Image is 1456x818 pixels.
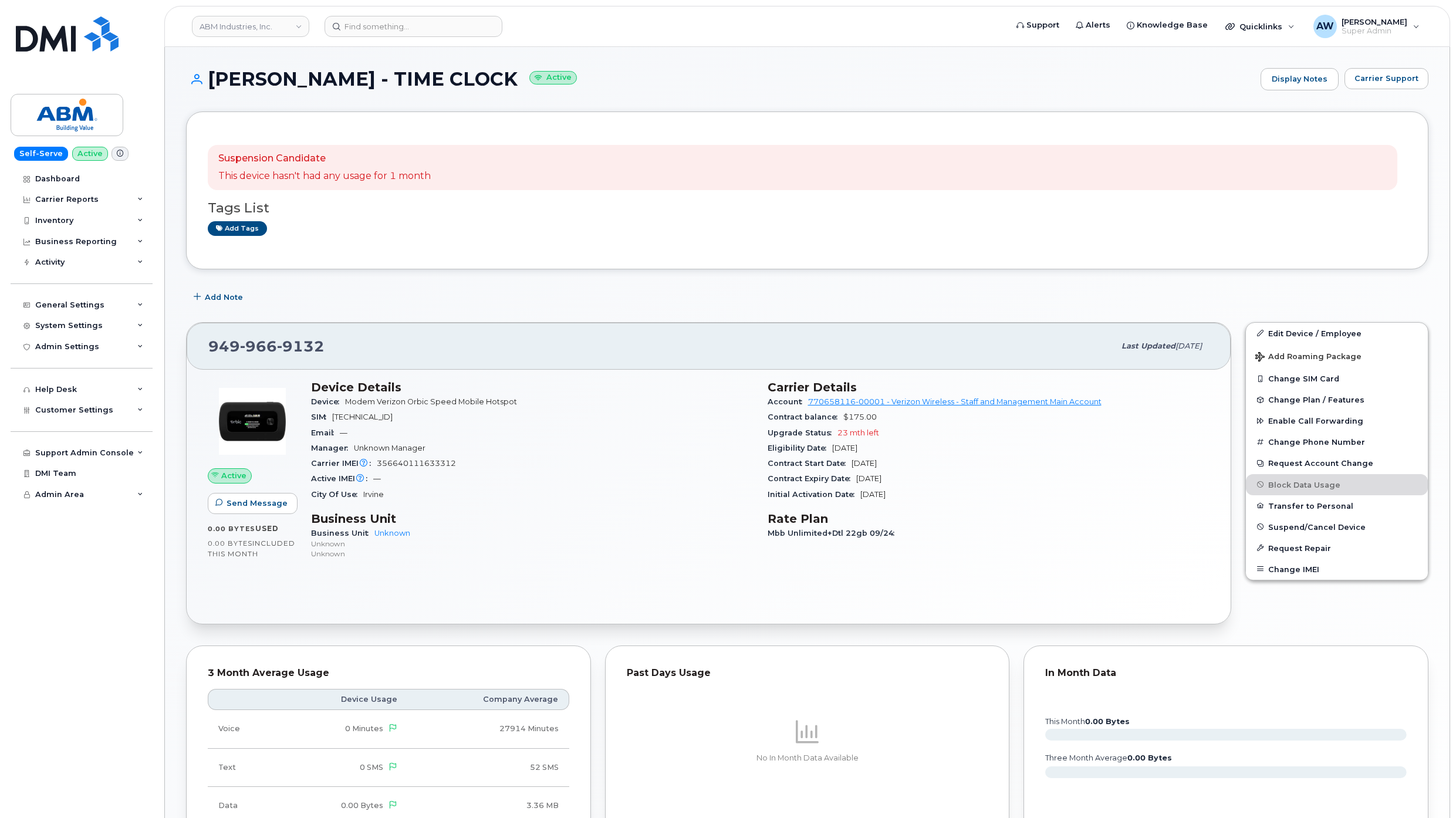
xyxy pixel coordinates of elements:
span: Add Roaming Package [1255,352,1362,363]
div: 3 Month Average Usage [208,667,569,679]
span: Manager [311,444,354,452]
span: Email [311,428,340,437]
button: Transfer to Personal [1246,495,1428,516]
button: Carrier Support [1344,68,1428,89]
span: 0.00 Bytes [341,801,383,810]
span: Carrier Support [1354,73,1418,84]
span: 356640111633312 [377,459,456,468]
span: [DATE] [852,459,877,468]
span: Contract Start Date [768,459,852,468]
span: Upgrade Status [768,428,837,437]
span: Business Unit [311,529,374,538]
span: $175.00 [843,413,877,421]
span: Last updated [1121,342,1175,350]
span: Active [221,470,246,481]
h1: [PERSON_NAME] - TIME CLOCK [186,69,1255,89]
small: Active [529,71,577,84]
div: Past Days Usage [627,667,988,679]
button: Change IMEI [1246,559,1428,580]
button: Request Repair [1246,538,1428,559]
td: Text [208,749,279,787]
a: Edit Device / Employee [1246,323,1428,344]
p: Unknown [311,549,754,559]
td: 27914 Minutes [408,710,569,748]
span: [DATE] [1175,342,1202,350]
span: Mbb Unlimited+Dtl 22gb 09/24 [768,529,900,538]
span: Active IMEI [311,474,373,483]
span: Enable Call Forwarding [1268,417,1363,425]
span: Add Note [205,292,243,303]
text: three month average [1045,753,1172,762]
tspan: 0.00 Bytes [1127,753,1172,762]
span: Send Message [227,498,288,509]
p: Unknown [311,539,754,549]
span: 9132 [277,337,325,355]
span: Irvine [363,490,384,499]
td: Voice [208,710,279,748]
button: Change Plan / Features [1246,389,1428,410]
button: Request Account Change [1246,452,1428,474]
button: Suspend/Cancel Device [1246,516,1428,538]
p: Suspension Candidate [218,152,431,165]
p: This device hasn't had any usage for 1 month [218,170,431,183]
p: No In Month Data Available [627,753,988,763]
span: Initial Activation Date [768,490,860,499]
button: Change Phone Number [1246,431,1428,452]
span: Device [311,397,345,406]
span: Modem Verizon Orbic Speed Mobile Hotspot [345,397,517,406]
h3: Carrier Details [768,380,1210,394]
span: [DATE] [832,444,857,452]
span: — [340,428,347,437]
span: 949 [208,337,325,355]
span: SIM [311,413,332,421]
button: Block Data Usage [1246,474,1428,495]
a: Unknown [374,529,410,538]
button: Send Message [208,493,298,514]
span: [TECHNICAL_ID] [332,413,393,421]
img: image20231002-3703462-fz9zi0.jpeg [217,386,288,457]
a: Display Notes [1261,68,1339,90]
span: Change Plan / Features [1268,396,1364,404]
h3: Business Unit [311,512,754,526]
span: [DATE] [856,474,881,483]
h3: Tags List [208,201,1407,215]
span: 23 mth left [837,428,879,437]
td: 52 SMS [408,749,569,787]
span: Suspend/Cancel Device [1268,522,1366,531]
span: 0 Minutes [345,724,383,733]
span: Account [768,397,808,406]
a: Add tags [208,221,267,236]
span: Contract balance [768,413,843,421]
button: Change SIM Card [1246,368,1428,389]
span: Eligibility Date [768,444,832,452]
span: — [373,474,381,483]
div: In Month Data [1045,667,1407,679]
button: Add Note [186,287,253,308]
h3: Device Details [311,380,754,394]
tspan: 0.00 Bytes [1085,717,1130,726]
span: [DATE] [860,490,886,499]
span: 966 [240,337,277,355]
button: Add Roaming Package [1246,344,1428,368]
span: 0 SMS [360,763,383,772]
th: Company Average [408,689,569,710]
span: 0.00 Bytes [208,525,255,533]
span: City Of Use [311,490,363,499]
span: used [255,524,279,533]
a: 770658116-00001 - Verizon Wireless - Staff and Management Main Account [808,397,1102,406]
text: this month [1045,717,1130,726]
span: Carrier IMEI [311,459,377,468]
th: Device Usage [279,689,408,710]
button: Enable Call Forwarding [1246,410,1428,431]
h3: Rate Plan [768,512,1210,526]
span: Contract Expiry Date [768,474,856,483]
span: 0.00 Bytes [208,539,252,547]
span: Unknown Manager [354,444,425,452]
